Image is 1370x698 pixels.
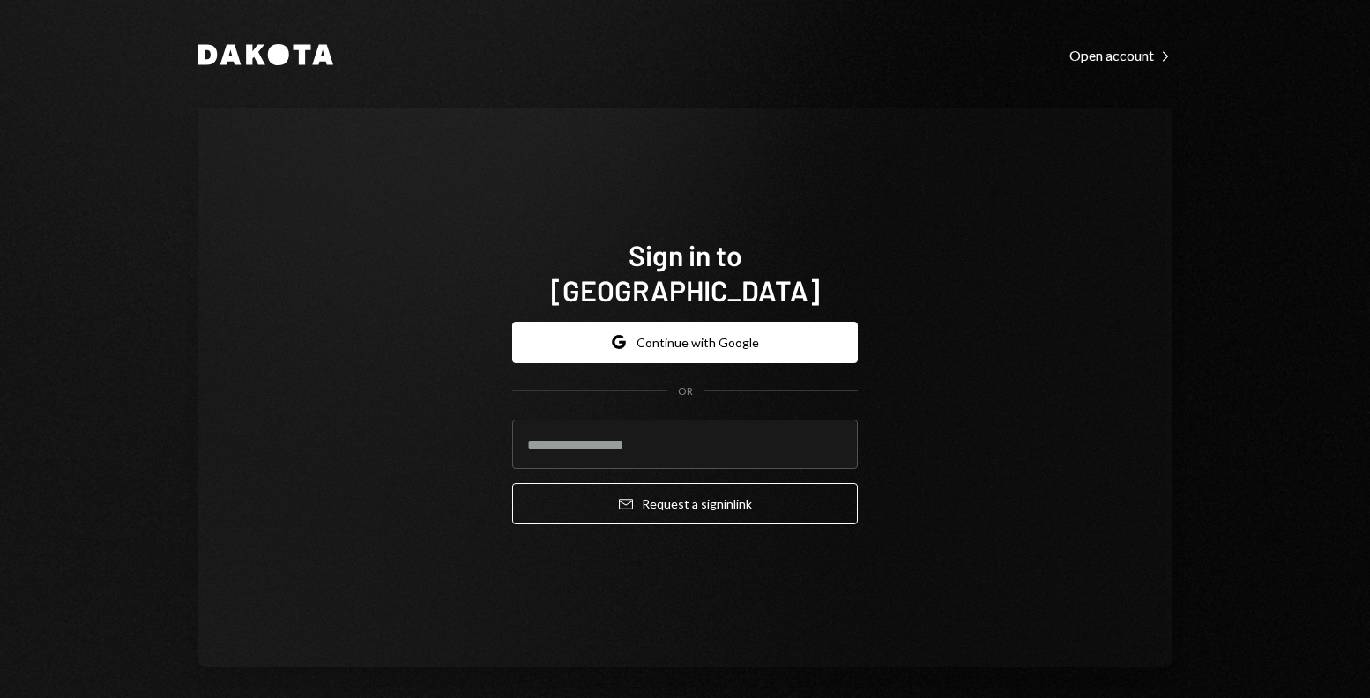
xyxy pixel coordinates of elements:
[512,237,858,308] h1: Sign in to [GEOGRAPHIC_DATA]
[1069,47,1172,64] div: Open account
[678,384,693,399] div: OR
[512,322,858,363] button: Continue with Google
[512,483,858,524] button: Request a signinlink
[1069,45,1172,64] a: Open account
